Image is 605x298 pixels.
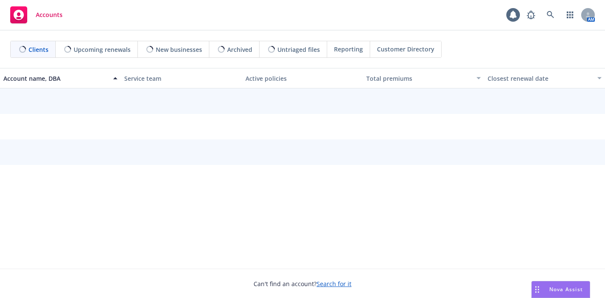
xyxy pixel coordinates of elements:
[74,45,131,54] span: Upcoming renewals
[334,45,363,54] span: Reporting
[227,45,252,54] span: Archived
[29,45,49,54] span: Clients
[484,68,605,88] button: Closest renewal date
[277,45,320,54] span: Untriaged files
[7,3,66,27] a: Accounts
[242,68,363,88] button: Active policies
[254,279,351,288] span: Can't find an account?
[317,280,351,288] a: Search for it
[245,74,360,83] div: Active policies
[377,45,434,54] span: Customer Directory
[363,68,484,88] button: Total premiums
[3,74,108,83] div: Account name, DBA
[156,45,202,54] span: New businesses
[124,74,238,83] div: Service team
[562,6,579,23] a: Switch app
[531,281,590,298] button: Nova Assist
[366,74,471,83] div: Total premiums
[549,286,583,293] span: Nova Assist
[522,6,539,23] a: Report a Bug
[36,11,63,18] span: Accounts
[488,74,592,83] div: Closest renewal date
[542,6,559,23] a: Search
[532,281,542,298] div: Drag to move
[121,68,242,88] button: Service team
